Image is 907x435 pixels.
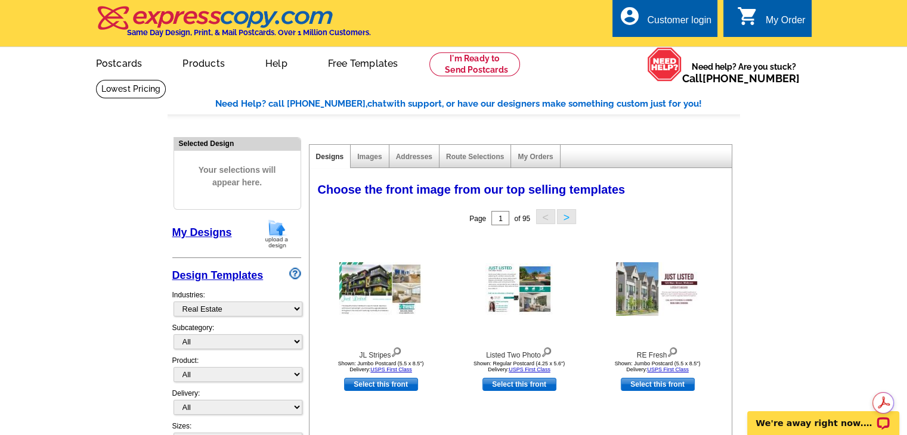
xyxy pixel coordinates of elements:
[454,344,585,361] div: Listed Two Photo
[557,209,576,224] button: >
[682,72,800,85] span: Call
[172,284,301,322] div: Industries:
[482,378,556,391] a: use this design
[396,153,432,161] a: Addresses
[289,268,301,279] img: design-wizard-help-icon.png
[172,388,301,421] div: Delivery:
[737,13,806,28] a: shopping_cart My Order
[766,15,806,32] div: My Order
[647,15,711,32] div: Customer login
[702,72,800,85] a: [PHONE_NUMBER]
[469,215,486,223] span: Page
[739,397,907,435] iframe: LiveChat chat widget
[163,48,244,76] a: Products
[647,47,682,82] img: help
[454,361,585,372] div: Shown: Regular Postcard (4.25 x 5.6") Delivery:
[618,13,711,28] a: account_circle Customer login
[667,344,678,358] img: view design details
[315,344,447,361] div: JL Stripes
[172,269,264,281] a: Design Templates
[172,226,232,238] a: My Designs
[172,322,301,355] div: Subcategory:
[509,366,550,372] a: USPS First Class
[127,28,371,37] h4: Same Day Design, Print, & Mail Postcards. Over 1 Million Customers.
[485,263,553,315] img: Listed Two Photo
[315,361,447,372] div: Shown: Jumbo Postcard (5.5 x 8.5") Delivery:
[370,366,412,372] a: USPS First Class
[246,48,307,76] a: Help
[309,48,417,76] a: Free Templates
[616,262,699,316] img: RE Fresh
[339,262,423,316] img: JL Stripes
[647,366,689,372] a: USPS First Class
[621,378,695,391] a: use this design
[536,209,555,224] button: <
[737,5,759,27] i: shopping_cart
[261,219,292,249] img: upload-design
[514,215,530,223] span: of 95
[682,61,806,85] span: Need help? Are you stuck?
[518,153,553,161] a: My Orders
[391,344,402,358] img: view design details
[215,97,740,111] div: Need Help? call [PHONE_NUMBER], with support, or have our designers make something custom just fo...
[172,355,301,388] div: Product:
[174,138,301,149] div: Selected Design
[96,14,371,37] a: Same Day Design, Print, & Mail Postcards. Over 1 Million Customers.
[357,153,382,161] a: Images
[318,183,626,196] span: Choose the front image from our top selling templates
[592,361,723,372] div: Shown: Jumbo Postcard (5.5 x 8.5") Delivery:
[77,48,162,76] a: Postcards
[592,344,723,361] div: RE Fresh
[618,5,640,27] i: account_circle
[367,98,386,109] span: chat
[541,344,552,358] img: view design details
[446,153,504,161] a: Route Selections
[316,153,344,161] a: Designs
[183,152,292,201] span: Your selections will appear here.
[344,378,418,391] a: use this design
